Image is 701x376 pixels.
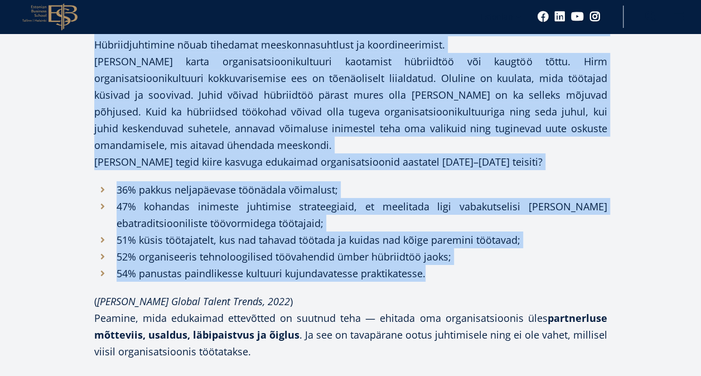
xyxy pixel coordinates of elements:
[571,11,584,22] a: Youtube
[94,53,607,153] p: [PERSON_NAME] karta organisatsioonikultuuri kaotamist hübriidtöö või kaugtöö tõttu. Hirm organisa...
[94,310,607,360] p: Peamine, mida edukaimad ettevõtted on suutnud teha — ehitada oma organisatsioonis üles . Ja see o...
[94,311,607,341] strong: partnerluse mõtteviis, usaldus, läbipaistvus ja õiglus
[94,265,607,282] li: 54% panustas paindlikesse kultuuri kujundavatesse praktikatesse.
[589,11,601,22] a: Instagram
[94,293,607,310] p: ( )
[94,198,607,232] li: 47% kohandas inimeste juhtimise strateegiaid, et meelitada ligi vabakutselisi [PERSON_NAME] ebatr...
[94,232,607,248] li: 51% küsis töötajatelt, kus nad tahavad töötada ja kuidas nad kõige paremini töötavad;
[94,248,607,265] li: 52% organiseeris tehnoloogilised töövahendid ümber hübriidtöö jaoks;
[94,153,607,170] p: [PERSON_NAME] tegid kiire kasvuga edukaimad organisatsioonid aastatel [DATE]–[DATE] teisiti?
[97,295,290,308] em: [PERSON_NAME] Global Talent Trends, 2022
[554,11,565,22] a: Linkedin
[94,181,607,198] li: 36% pakkus neljapäevase töönädala võimalust;
[538,11,549,22] a: Facebook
